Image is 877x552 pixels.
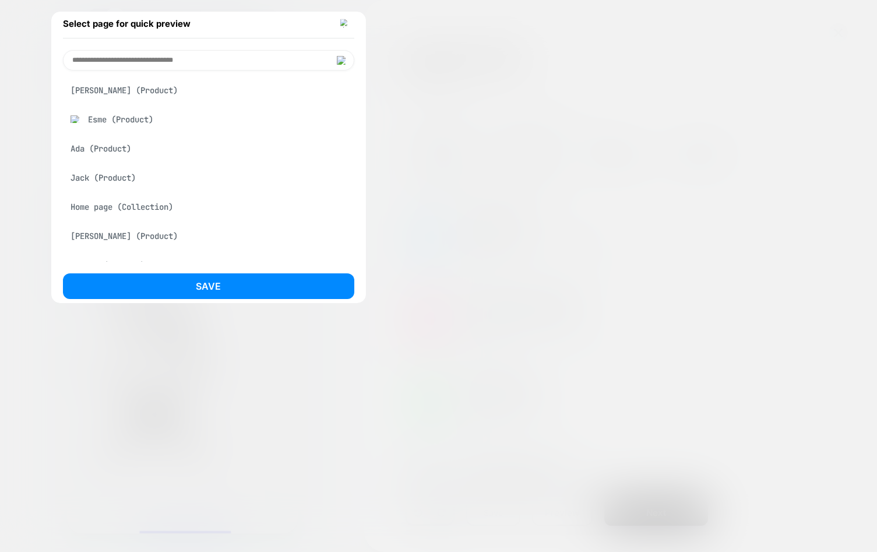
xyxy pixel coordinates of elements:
[23,228,54,240] a: Catalog
[63,196,354,218] div: Home page (Collection)
[63,18,191,29] span: Select page for quick preview
[63,167,354,189] div: Jack (Product)
[63,108,354,131] div: Esme (Product)
[340,19,349,28] img: close
[71,115,79,124] img: blue checkmark
[63,79,354,101] div: [PERSON_NAME] (Product)
[63,254,354,276] div: SEA ME (Product)
[63,273,354,299] button: Save
[55,228,86,240] a: Contact
[337,56,346,65] img: edit
[63,225,354,247] div: [PERSON_NAME] (Product)
[63,138,354,160] div: Ada (Product)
